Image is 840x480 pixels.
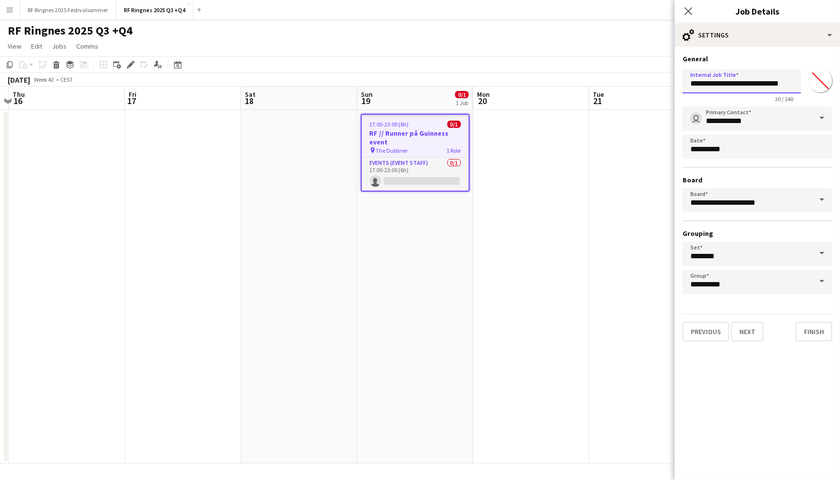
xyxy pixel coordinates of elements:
a: View [4,40,25,53]
div: Settings [675,23,840,47]
span: 17 [127,95,137,107]
span: Mon [477,90,490,99]
button: RF Ringnes 2025 Q3 +Q4 [116,0,193,19]
span: Edit [31,42,42,51]
span: The Dubliner [376,147,408,154]
h3: Job Details [675,5,840,18]
span: 0/1 [455,91,469,98]
span: Comms [76,42,98,51]
span: Sun [361,90,373,99]
div: CEST [60,76,73,83]
button: Previous [683,322,729,341]
span: 17:00-23:00 (6h) [370,121,409,128]
a: Edit [27,40,46,53]
app-job-card: 17:00-23:00 (6h)0/1RF // Runner på Guinness event The Dubliner1 RoleEvents (Event Staff)0/117:00-... [361,114,470,192]
a: Comms [72,40,102,53]
span: Thu [13,90,25,99]
h1: RF Ringnes 2025 Q3 +Q4 [8,23,133,38]
button: RF Ringnes 2025 Festivalsommer [20,0,116,19]
h3: RF // Runner på Guinness event [362,129,469,146]
div: 1 Job [456,99,468,107]
span: Week 42 [32,76,56,83]
h3: General [683,54,832,63]
span: Fri [129,90,137,99]
span: 18 [243,95,256,107]
span: Sat [245,90,256,99]
span: Tue [593,90,604,99]
span: 21 [592,95,604,107]
span: View [8,42,21,51]
span: Jobs [52,42,67,51]
button: Finish [796,322,832,341]
span: 0/1 [447,121,461,128]
h3: Board [683,176,832,184]
span: 30 / 140 [767,95,801,103]
span: 19 [360,95,373,107]
a: Jobs [48,40,70,53]
button: Next [731,322,764,341]
app-card-role: Events (Event Staff)0/117:00-23:00 (6h) [362,158,469,191]
div: [DATE] [8,75,30,85]
span: 1 Role [447,147,461,154]
span: 20 [476,95,490,107]
span: 16 [11,95,25,107]
h3: Grouping [683,229,832,238]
